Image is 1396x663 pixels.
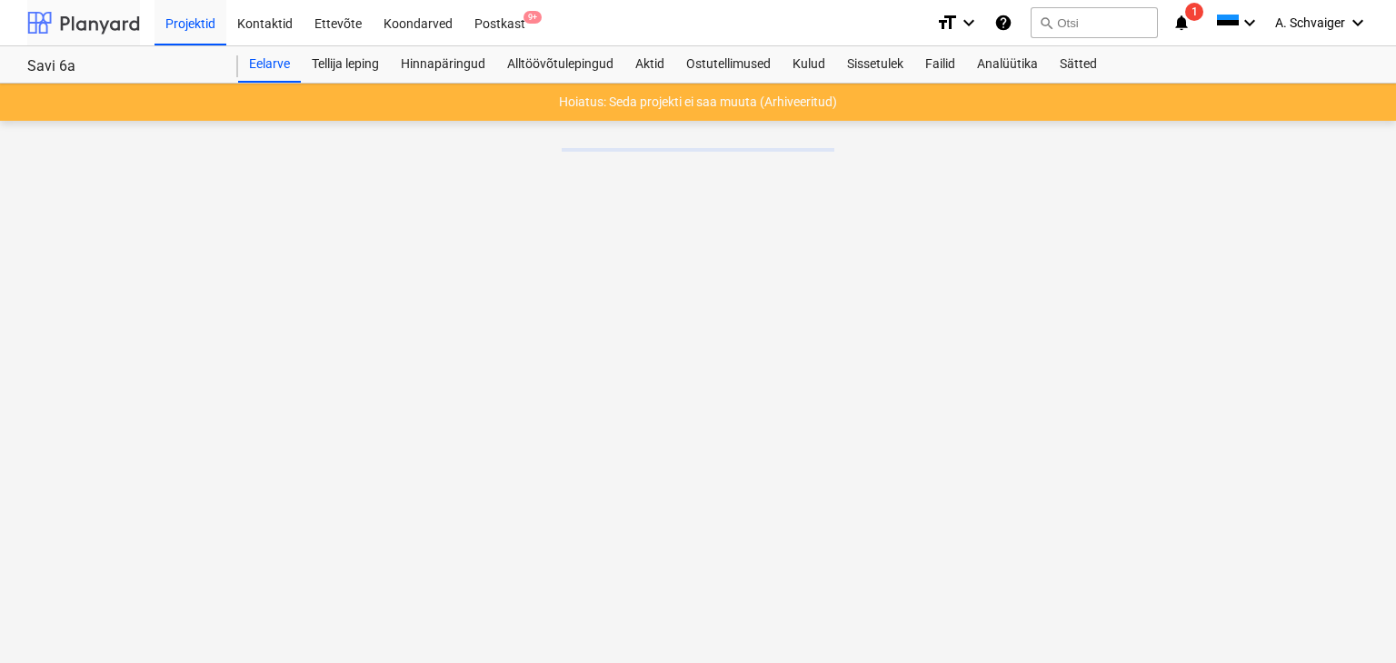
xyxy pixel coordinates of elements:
i: keyboard_arrow_down [1347,12,1369,34]
p: Hoiatus: Seda projekti ei saa muuta (Arhiveeritud) [559,93,837,112]
span: 1 [1185,3,1203,21]
i: Abikeskus [994,12,1012,34]
a: Aktid [624,46,675,83]
i: keyboard_arrow_down [1239,12,1261,34]
div: Savi 6a [27,57,216,76]
a: Alltöövõtulepingud [496,46,624,83]
i: format_size [936,12,958,34]
iframe: Chat Widget [1305,576,1396,663]
i: keyboard_arrow_down [958,12,980,34]
a: Kulud [782,46,836,83]
span: A. Schvaiger [1275,15,1345,30]
i: notifications [1172,12,1191,34]
a: Analüütika [966,46,1049,83]
span: search [1039,15,1053,30]
span: 9+ [523,11,542,24]
button: Otsi [1031,7,1158,38]
a: Hinnapäringud [390,46,496,83]
a: Eelarve [238,46,301,83]
a: Sissetulek [836,46,914,83]
a: Ostutellimused [675,46,782,83]
a: Tellija leping [301,46,390,83]
a: Sätted [1049,46,1108,83]
a: Failid [914,46,966,83]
